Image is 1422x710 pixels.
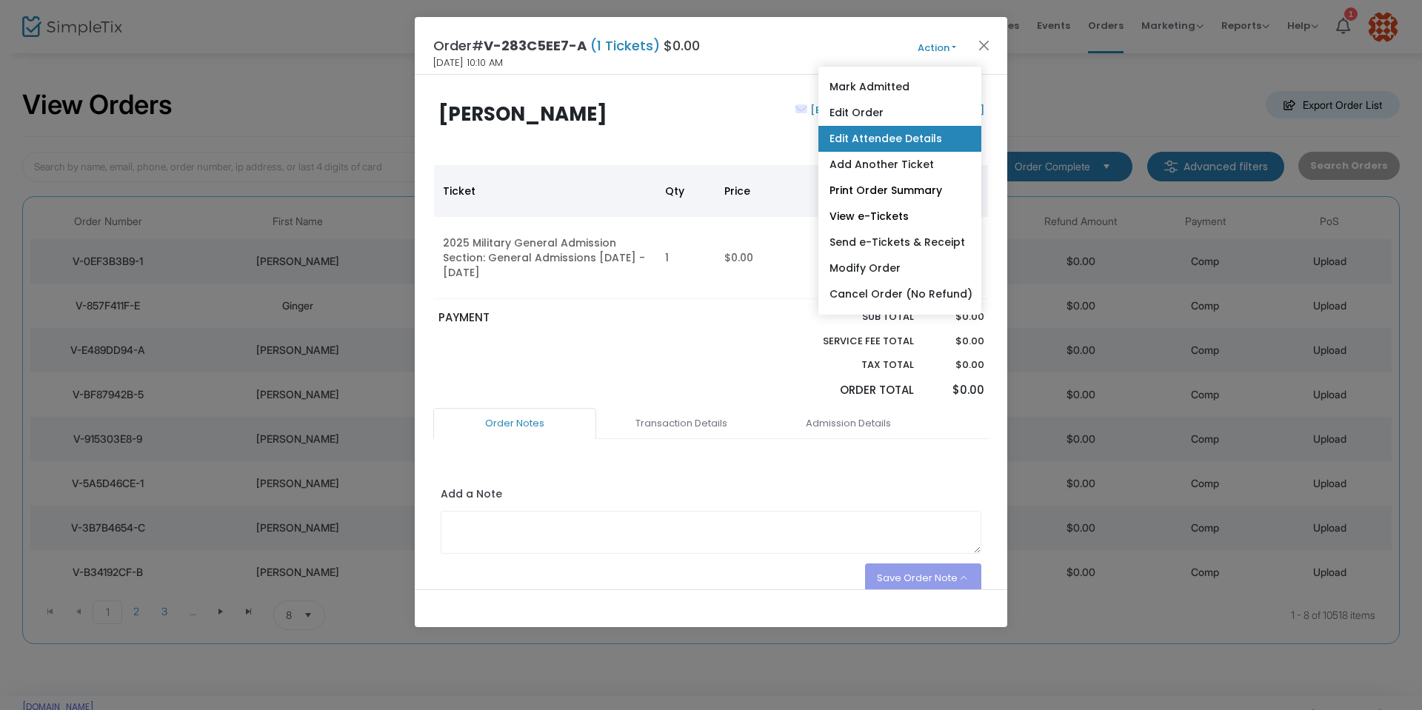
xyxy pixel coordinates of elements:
p: Tax Total [788,358,914,372]
td: $0.00 [715,217,856,299]
a: Add Another Ticket [818,152,981,178]
p: PAYMENT [438,309,704,326]
button: Close [975,36,994,55]
a: Modify Order [818,255,981,281]
th: Qty [656,165,715,217]
a: Order Notes [433,408,596,439]
label: Add a Note [441,486,502,506]
td: 1 [656,217,715,299]
a: Transaction Details [600,408,763,439]
span: V-283C5EE7-A [484,36,587,55]
td: 2025 Military General Admission Section: General Admissions [DATE] - [DATE] [434,217,656,299]
button: Action [892,40,981,56]
a: Edit Order [818,100,981,126]
p: $0.00 [928,382,984,399]
div: Data table [434,165,988,299]
p: Order Total [788,382,914,399]
p: $0.00 [928,358,984,372]
th: Ticket [434,165,656,217]
span: [DATE] 10:10 AM [433,56,503,70]
span: (1 Tickets) [587,36,664,55]
a: Print Order Summary [818,178,981,204]
p: Service Fee Total [788,334,914,349]
h4: Order# $0.00 [433,36,700,56]
a: Cancel Order (No Refund) [818,281,981,307]
b: [PERSON_NAME] [438,101,607,127]
th: Price [715,165,856,217]
p: $0.00 [928,309,984,324]
a: View e-Tickets [818,204,981,230]
a: Admission Details [767,408,929,439]
a: Mark Admitted [818,74,981,100]
p: $0.00 [928,334,984,349]
p: Sub total [788,309,914,324]
a: Edit Attendee Details [818,126,981,152]
a: Send e-Tickets & Receipt [818,230,981,255]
